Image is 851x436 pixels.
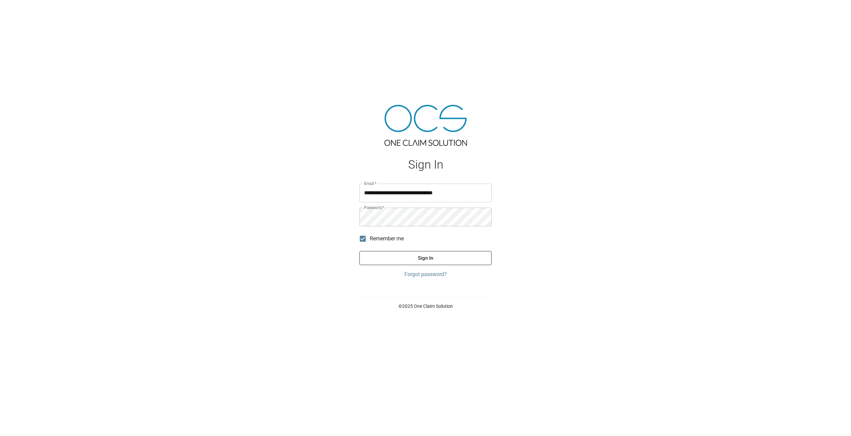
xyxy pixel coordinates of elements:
[370,235,404,243] span: Remember me
[364,205,384,210] label: Password
[359,251,492,265] button: Sign In
[359,303,492,309] p: © 2025 One Claim Solution
[384,105,467,146] img: ocs-logo-tra.png
[359,158,492,172] h1: Sign In
[364,181,377,186] label: Email
[8,4,35,17] img: ocs-logo-white-transparent.png
[359,270,492,278] a: Forgot password?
